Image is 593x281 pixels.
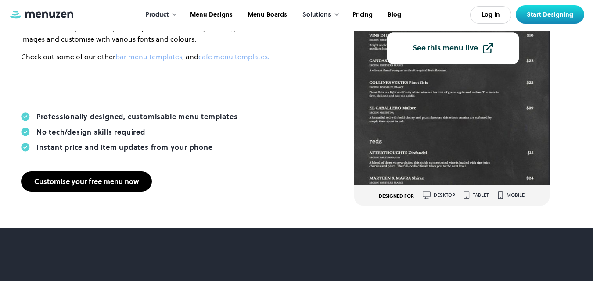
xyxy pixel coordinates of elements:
div: DESIGNED FOR [379,194,414,199]
a: Blog [379,1,408,28]
div: Instant price and item updates from your phone [36,143,213,152]
a: Menu Boards [239,1,294,28]
a: Start Designing [516,5,584,24]
p: ‍ [21,86,284,97]
a: bar menu templates [115,52,182,61]
a: Menu Designs [182,1,239,28]
div: See this menu live [413,44,478,52]
div: Customise your free menu now [34,178,139,185]
a: Log In [470,6,511,24]
a: Pricing [344,1,379,28]
div: desktop [434,193,455,198]
a: See this menu live [387,32,519,64]
div: mobile [507,193,525,198]
div: tablet [473,193,489,198]
p: Check out some of our other , and [21,51,284,62]
div: Product [137,1,182,28]
div: Professionally designed, customisable menu templates [36,112,238,121]
div: Product [146,10,169,20]
div: No tech/design skills required [36,128,145,136]
a: Customise your free menu now [21,171,152,192]
div: Solutions [294,1,344,28]
div: Solutions [302,10,331,20]
a: cafe menu templates. [198,52,270,61]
